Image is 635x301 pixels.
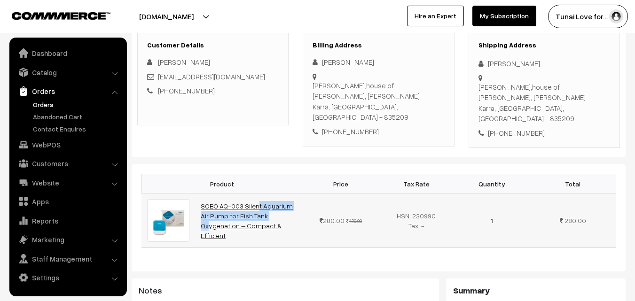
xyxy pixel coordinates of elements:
[106,5,227,28] button: [DOMAIN_NAME]
[158,86,215,95] a: [PHONE_NUMBER]
[12,64,124,81] a: Catalog
[313,126,444,137] div: [PHONE_NUMBER]
[12,174,124,191] a: Website
[12,193,124,210] a: Apps
[530,174,616,193] th: Total
[478,82,610,124] div: [PERSON_NAME],house of [PERSON_NAME], [PERSON_NAME] Karra, [GEOGRAPHIC_DATA], [GEOGRAPHIC_DATA] -...
[12,45,124,62] a: Dashboard
[12,83,124,100] a: Orders
[313,57,444,68] div: [PERSON_NAME]
[12,9,94,21] a: COMMMERCE
[12,231,124,248] a: Marketing
[12,12,110,19] img: COMMMERCE
[397,212,436,230] span: HSN: 230990 Tax: -
[478,58,610,69] div: [PERSON_NAME]
[12,250,124,267] a: Staff Management
[12,212,124,229] a: Reports
[548,5,628,28] button: Tunai Love for…
[472,6,536,26] a: My Subscription
[491,216,493,224] span: 1
[407,6,464,26] a: Hire an Expert
[12,136,124,153] a: WebPOS
[313,41,444,49] h3: Billing Address
[147,199,190,242] img: AQ-003-Sobo-single-outlet-air-pump-2.jpg
[139,286,432,296] h3: Notes
[478,128,610,139] div: [PHONE_NUMBER]
[31,100,124,109] a: Orders
[320,216,345,224] span: 280.00
[147,41,279,49] h3: Customer Details
[346,218,362,224] strike: 420.00
[313,80,444,123] div: [PERSON_NAME],house of [PERSON_NAME], [PERSON_NAME] Karra, [GEOGRAPHIC_DATA], [GEOGRAPHIC_DATA] -...
[158,72,265,81] a: [EMAIL_ADDRESS][DOMAIN_NAME]
[454,174,530,193] th: Quantity
[12,269,124,286] a: Settings
[201,202,293,239] a: SOBO AQ-003 Silent Aquarium Air Pump for Fish Tank Oxygenation – Compact & Efficient
[378,174,454,193] th: Tax Rate
[158,58,210,66] span: [PERSON_NAME]
[141,174,303,193] th: Product
[564,216,586,224] span: 280.00
[31,124,124,134] a: Contact Enquires
[12,155,124,172] a: Customers
[478,41,610,49] h3: Shipping Address
[609,9,623,23] img: user
[31,112,124,122] a: Abandoned Cart
[303,174,379,193] th: Price
[453,286,619,296] h3: Summary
